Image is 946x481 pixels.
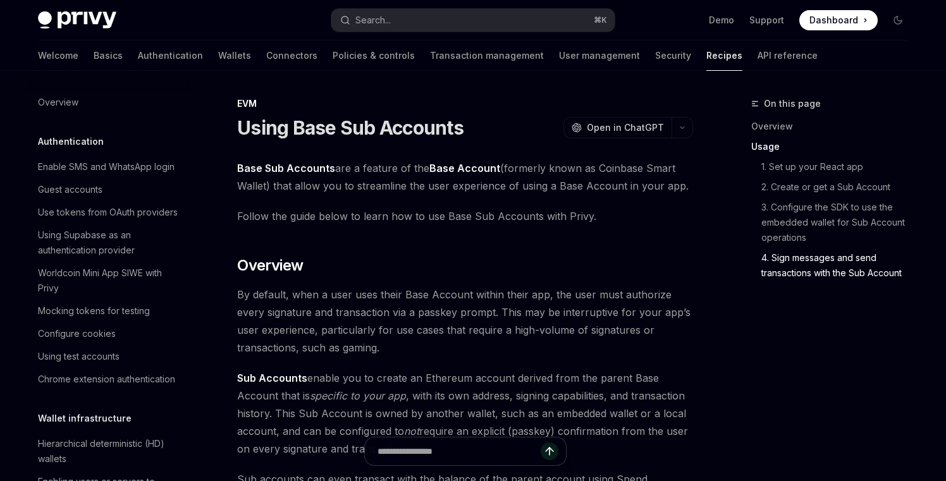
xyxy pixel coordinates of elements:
[94,40,123,71] a: Basics
[237,116,464,139] h1: Using Base Sub Accounts
[888,10,908,30] button: Toggle dark mode
[237,255,303,276] span: Overview
[28,178,190,201] a: Guest accounts
[709,14,734,27] a: Demo
[38,95,78,110] div: Overview
[38,349,120,364] div: Using test accounts
[706,40,742,71] a: Recipes
[28,432,190,470] a: Hierarchical deterministic (HD) wallets
[28,322,190,345] a: Configure cookies
[237,369,693,458] span: enable you to create an Ethereum account derived from the parent Base Account that is , with its ...
[809,14,858,27] span: Dashboard
[38,11,116,29] img: dark logo
[28,368,190,391] a: Chrome extension authentication
[333,40,415,71] a: Policies & controls
[541,442,558,460] button: Send message
[751,116,918,137] a: Overview
[38,228,182,258] div: Using Supabase as an authentication provider
[38,411,132,426] h5: Wallet infrastructure
[587,121,664,134] span: Open in ChatGPT
[594,15,607,25] span: ⌘ K
[751,137,918,157] a: Usage
[38,40,78,71] a: Welcome
[38,182,102,197] div: Guest accounts
[38,265,182,296] div: Worldcoin Mini App SIWE with Privy
[799,10,878,30] a: Dashboard
[28,345,190,368] a: Using test accounts
[559,40,640,71] a: User management
[237,286,693,356] span: By default, when a user uses their Base Account within their app, the user must authorize every s...
[218,40,251,71] a: Wallets
[28,224,190,262] a: Using Supabase as an authentication provider
[430,40,544,71] a: Transaction management
[237,207,693,225] span: Follow the guide below to learn how to use Base Sub Accounts with Privy.
[237,162,335,175] a: Base Sub Accounts
[355,13,391,28] div: Search...
[38,436,182,466] div: Hierarchical deterministic (HD) wallets
[38,205,178,220] div: Use tokens from OAuth providers
[758,40,818,71] a: API reference
[38,372,175,387] div: Chrome extension authentication
[761,197,918,248] a: 3. Configure the SDK to use the embedded wallet for Sub Account operations
[38,159,175,174] div: Enable SMS and WhatsApp login
[28,91,190,114] a: Overview
[38,134,104,149] h5: Authentication
[237,372,307,385] a: Sub Accounts
[331,9,615,32] button: Search...⌘K
[28,262,190,300] a: Worldcoin Mini App SIWE with Privy
[138,40,203,71] a: Authentication
[237,97,693,110] div: EVM
[761,177,918,197] a: 2. Create or get a Sub Account
[764,96,821,111] span: On this page
[563,117,672,138] button: Open in ChatGPT
[310,389,406,402] em: specific to your app
[237,159,693,195] span: are a feature of the (formerly known as Coinbase Smart Wallet) that allow you to streamline the u...
[28,201,190,224] a: Use tokens from OAuth providers
[749,14,784,27] a: Support
[761,157,918,177] a: 1. Set up your React app
[38,303,150,319] div: Mocking tokens for testing
[28,300,190,322] a: Mocking tokens for testing
[28,155,190,178] a: Enable SMS and WhatsApp login
[655,40,691,71] a: Security
[761,248,918,283] a: 4. Sign messages and send transactions with the Sub Account
[266,40,317,71] a: Connectors
[38,326,116,341] div: Configure cookies
[404,425,419,437] em: not
[429,162,500,175] a: Base Account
